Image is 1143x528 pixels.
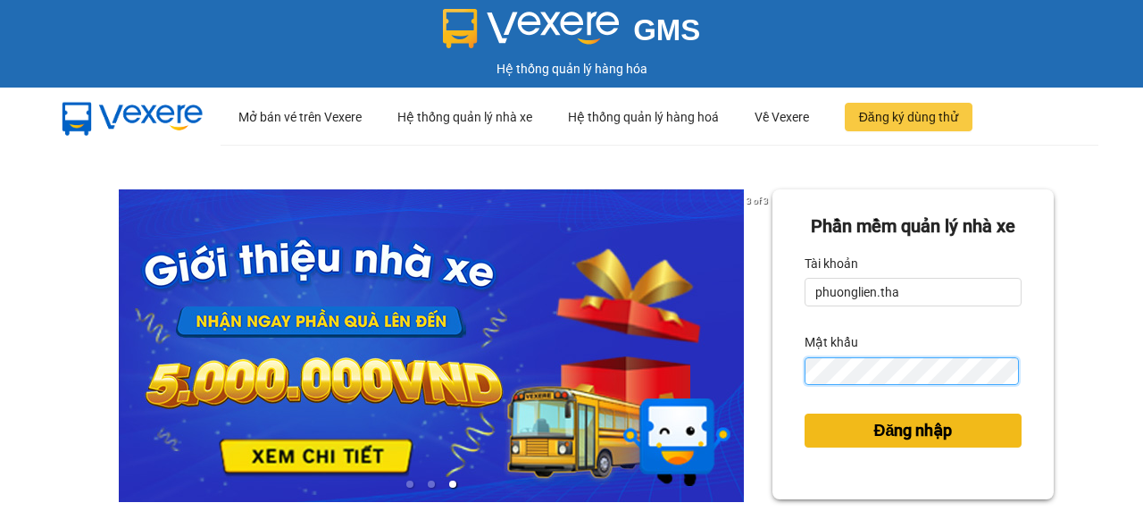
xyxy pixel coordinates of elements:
li: slide item 1 [406,481,413,488]
li: slide item 3 [449,481,456,488]
button: next slide / item [747,189,772,502]
label: Mật khẩu [805,328,858,356]
li: slide item 2 [428,481,435,488]
a: GMS [443,27,701,41]
p: 3 of 3 [741,189,772,213]
div: Phần mềm quản lý nhà xe [805,213,1022,240]
div: Hệ thống quản lý hàng hoá [568,88,719,146]
div: Hệ thống quản lý hàng hóa [4,59,1139,79]
input: Tài khoản [805,278,1022,306]
div: Mở bán vé trên Vexere [238,88,362,146]
img: mbUUG5Q.png [45,88,221,147]
button: Đăng ký dùng thử [845,103,972,131]
span: Đăng nhập [873,418,952,443]
div: Về Vexere [755,88,809,146]
img: logo 2 [443,9,620,48]
span: GMS [633,13,700,46]
button: Đăng nhập [805,414,1022,448]
span: Đăng ký dùng thử [859,107,958,127]
input: Mật khẩu [805,357,1019,386]
label: Tài khoản [805,249,858,278]
div: Hệ thống quản lý nhà xe [397,88,532,146]
button: previous slide / item [89,189,114,502]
